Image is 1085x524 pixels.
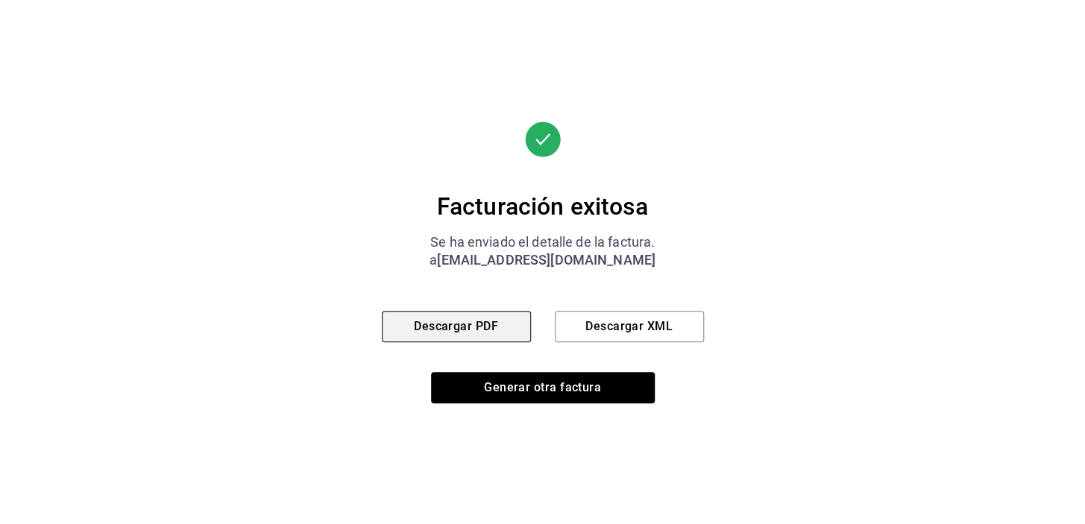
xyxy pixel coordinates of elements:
font: Facturación exitosa [437,192,649,221]
button: Generar otra factura [431,372,655,403]
font: Generar otra factura [484,380,601,394]
font: Descargar PDF [414,319,498,333]
font: [EMAIL_ADDRESS][DOMAIN_NAME] [437,252,655,268]
button: Descargar PDF [382,311,531,342]
font: a [430,252,437,268]
font: Se ha enviado el detalle de la factura. [430,234,655,250]
font: Descargar XML [585,319,673,333]
button: Descargar XML [555,311,704,342]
